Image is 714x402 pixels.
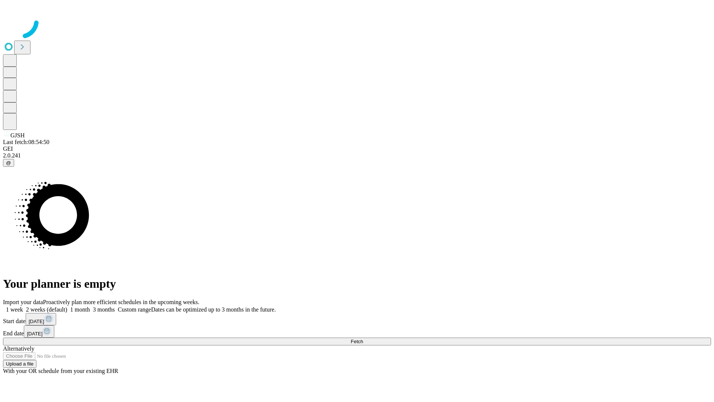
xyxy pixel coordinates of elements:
[3,146,711,152] div: GEI
[3,139,49,145] span: Last fetch: 08:54:50
[3,277,711,291] h1: Your planner is empty
[3,152,711,159] div: 2.0.241
[29,319,44,324] span: [DATE]
[3,313,711,325] div: Start date
[3,325,711,338] div: End date
[3,338,711,345] button: Fetch
[3,368,118,374] span: With your OR schedule from your existing EHR
[6,306,23,313] span: 1 week
[26,306,67,313] span: 2 weeks (default)
[3,345,34,352] span: Alternatively
[27,331,42,336] span: [DATE]
[43,299,199,305] span: Proactively plan more efficient schedules in the upcoming weeks.
[151,306,276,313] span: Dates can be optimized up to 3 months in the future.
[93,306,115,313] span: 3 months
[10,132,25,138] span: GJSH
[3,360,36,368] button: Upload a file
[70,306,90,313] span: 1 month
[3,159,14,167] button: @
[3,299,43,305] span: Import your data
[351,339,363,344] span: Fetch
[26,313,56,325] button: [DATE]
[6,160,11,166] span: @
[24,325,54,338] button: [DATE]
[118,306,151,313] span: Custom range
